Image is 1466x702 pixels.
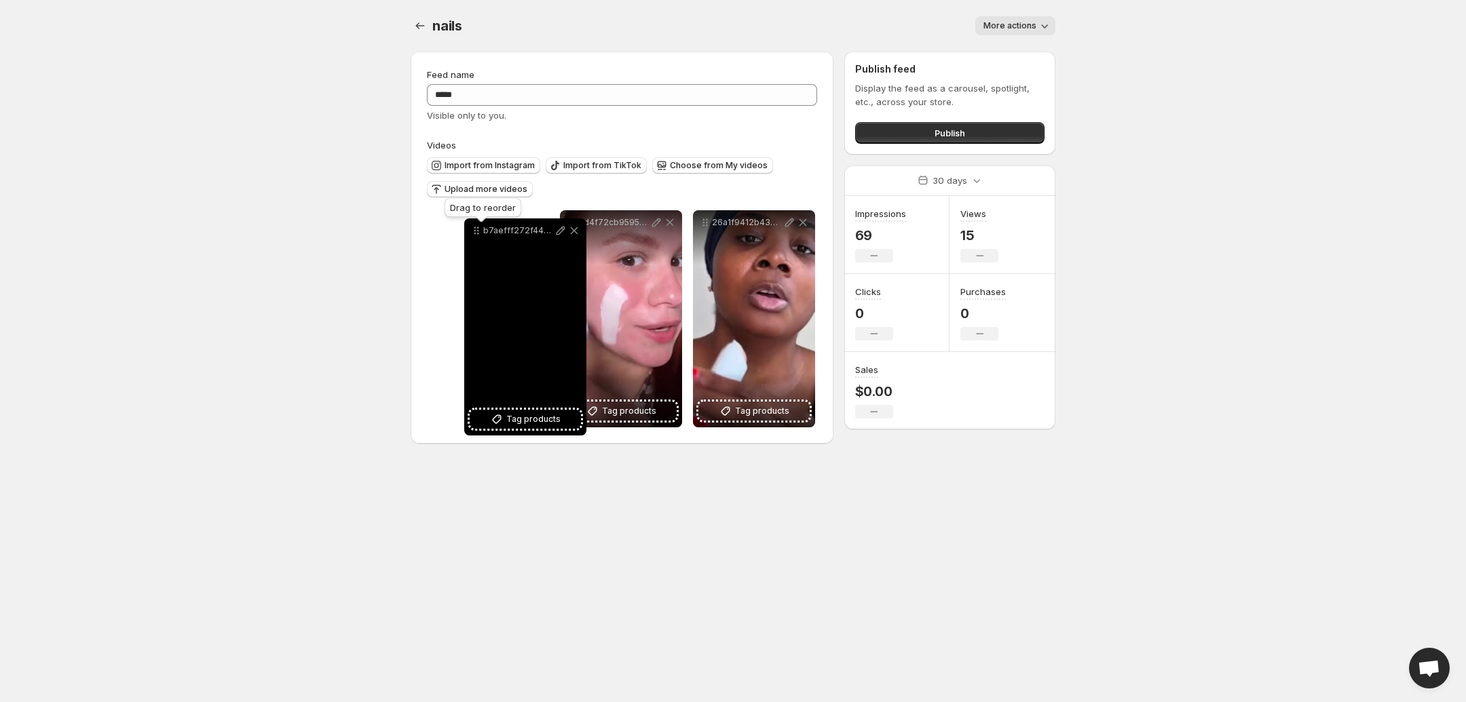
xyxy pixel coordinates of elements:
[933,174,967,187] p: 30 days
[546,157,647,174] button: Import from TikTok
[960,207,986,220] h3: Views
[652,157,773,174] button: Choose from My videos
[602,404,656,418] span: Tag products
[432,18,462,34] span: nails
[693,210,815,427] div: 26a1f9412b43472f9f84e6c9da54583aHD-1080p-72Mbps-57396916Tag products
[445,160,535,171] span: Import from Instagram
[427,69,474,80] span: Feed name
[411,16,430,35] button: Settings
[935,126,965,140] span: Publish
[670,160,768,171] span: Choose from My videos
[560,210,682,427] div: 5d4f72cb95954b6f916a88269abd47f5HD-1080p-72Mbps-57396917Tag products
[464,218,586,435] div: b7aefff272f444ac820e20b125f7b423HD-1080p-48Mbps-57396909Tag products
[483,225,554,236] p: b7aefff272f444ac820e20b125f7b423HD-1080p-48Mbps-57396909
[855,305,893,321] p: 0
[698,402,810,421] button: Tag products
[712,217,783,228] p: 26a1f9412b43472f9f84e6c9da54583aHD-1080p-72Mbps-57396916
[506,412,561,426] span: Tag products
[960,285,1006,298] h3: Purchases
[470,410,581,429] button: Tag products
[427,110,506,121] span: Visible only to you.
[855,227,906,243] p: 69
[735,404,789,418] span: Tag products
[983,20,1036,31] span: More actions
[427,157,540,174] button: Import from Instagram
[427,140,456,151] span: Videos
[1409,648,1450,688] div: Open chat
[565,402,677,421] button: Tag products
[960,227,998,243] p: 15
[855,383,893,399] p: $0.00
[579,217,650,228] p: 5d4f72cb95954b6f916a88269abd47f5HD-1080p-72Mbps-57396917
[855,363,878,376] h3: Sales
[975,16,1055,35] button: More actions
[563,160,641,171] span: Import from TikTok
[855,81,1045,109] p: Display the feed as a carousel, spotlight, etc., across your store.
[960,305,1006,321] p: 0
[855,62,1045,76] h2: Publish feed
[427,181,533,197] button: Upload more videos
[445,184,527,195] span: Upload more videos
[855,285,881,298] h3: Clicks
[855,122,1045,144] button: Publish
[855,207,906,220] h3: Impressions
